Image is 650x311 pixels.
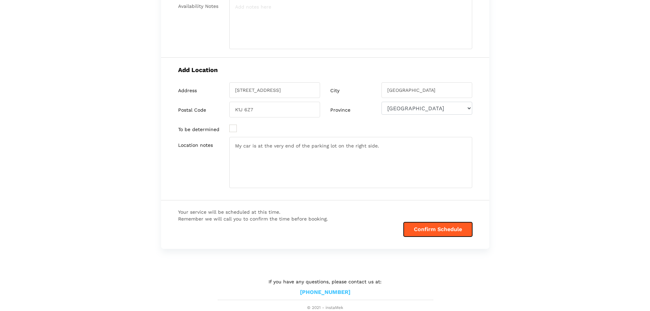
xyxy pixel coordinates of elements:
[404,222,472,237] button: Confirm Schedule
[178,142,213,148] label: Location notes
[218,305,433,311] span: © 2021 - instaMek
[218,278,433,285] p: If you have any questions, please contact us at:
[330,88,340,94] label: City
[300,289,350,296] a: [PHONE_NUMBER]
[178,127,219,132] label: To be determined
[178,3,218,9] label: Availability Notes
[178,209,328,223] span: Your service will be scheduled at this time. Remember we will call you to confirm the time before...
[178,66,472,73] h5: Add Location
[178,88,197,94] label: Address
[178,107,206,113] label: Postal Code
[330,107,350,113] label: Province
